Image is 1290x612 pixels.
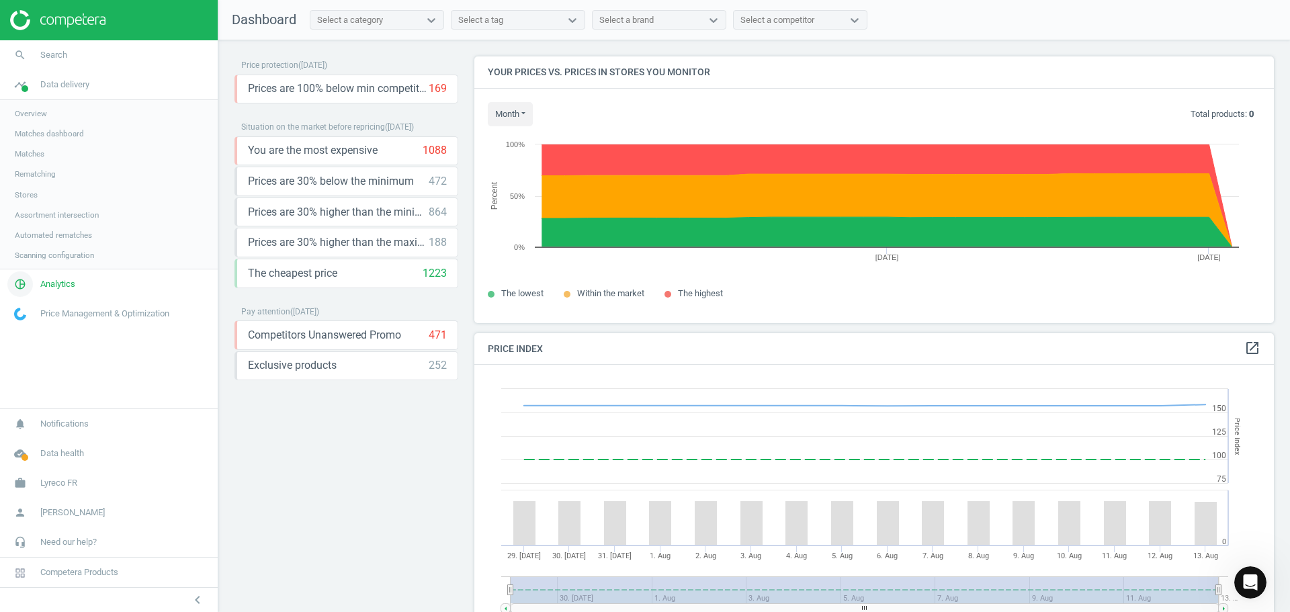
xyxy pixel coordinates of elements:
tspan: 3. Aug [740,552,761,560]
tspan: 29. [DATE] [507,552,541,560]
i: work [7,470,33,496]
h4: Price Index [474,333,1274,365]
tspan: 2. Aug [695,552,716,560]
div: 188 [429,235,447,250]
span: The highest [678,288,723,298]
p: Total products: [1191,108,1254,120]
text: 50% [510,192,525,200]
span: ( [DATE] ) [385,122,414,132]
div: 169 [429,81,447,96]
span: Matches [15,148,44,159]
span: Dashboard [232,11,296,28]
i: cloud_done [7,441,33,466]
tspan: [DATE] [875,253,899,261]
tspan: 7. Aug [922,552,943,560]
button: month [488,102,533,126]
b: 0 [1249,109,1254,119]
span: Rematching [15,169,56,179]
div: 252 [429,358,447,373]
i: notifications [7,411,33,437]
span: Matches dashboard [15,128,84,139]
text: 0% [514,243,525,251]
span: Notifications [40,418,89,430]
div: 864 [429,205,447,220]
i: timeline [7,72,33,97]
text: 150 [1212,404,1226,413]
span: Prices are 30% below the minimum [248,174,414,189]
span: Prices are 30% higher than the maximal [248,235,429,250]
span: Stores [15,189,38,200]
span: Price Management & Optimization [40,308,169,320]
i: chevron_left [189,592,206,608]
span: Lyreco FR [40,477,77,489]
a: open_in_new [1244,340,1260,357]
tspan: 11. Aug [1102,552,1127,560]
span: Within the market [577,288,644,298]
span: The lowest [501,288,544,298]
tspan: 13. … [1221,594,1238,603]
div: Select a competitor [740,14,814,26]
span: Pay attention [241,307,290,316]
tspan: 1. Aug [650,552,671,560]
tspan: 9. Aug [1013,552,1034,560]
i: person [7,500,33,525]
tspan: 10. Aug [1057,552,1082,560]
span: ( [DATE] ) [290,307,319,316]
span: Scanning configuration [15,250,94,261]
div: Select a brand [599,14,654,26]
tspan: 6. Aug [877,552,898,560]
h4: Your prices vs. prices in stores you monitor [474,56,1274,88]
i: search [7,42,33,68]
text: 100% [506,140,525,148]
tspan: 5. Aug [832,552,853,560]
i: pie_chart_outlined [7,271,33,297]
iframe: Intercom live chat [1234,566,1266,599]
span: Analytics [40,278,75,290]
img: ajHJNr6hYgQAAAAASUVORK5CYII= [10,10,105,30]
div: 1223 [423,266,447,281]
span: Competitors Unanswered Promo [248,328,401,343]
span: Overview [15,108,47,119]
tspan: 8. Aug [968,552,989,560]
i: headset_mic [7,529,33,555]
tspan: 4. Aug [786,552,807,560]
span: You are the most expensive [248,143,378,158]
div: 471 [429,328,447,343]
span: Need our help? [40,536,97,548]
tspan: 30. [DATE] [552,552,586,560]
i: open_in_new [1244,340,1260,356]
tspan: 31. [DATE] [598,552,632,560]
div: Select a tag [458,14,503,26]
span: Exclusive products [248,358,337,373]
img: wGWNvw8QSZomAAAAABJRU5ErkJggg== [14,308,26,320]
span: Prices are 100% below min competitor [248,81,429,96]
span: Data delivery [40,79,89,91]
tspan: Price Index [1233,418,1242,455]
text: 125 [1212,427,1226,437]
text: 75 [1217,474,1226,484]
span: Automated rematches [15,230,92,241]
tspan: Percent [490,181,499,210]
button: chevron_left [181,591,214,609]
text: 100 [1212,451,1226,460]
tspan: [DATE] [1197,253,1221,261]
text: 0 [1222,537,1226,546]
span: Situation on the market before repricing [241,122,385,132]
tspan: 12. Aug [1148,552,1172,560]
span: The cheapest price [248,266,337,281]
span: Assortment intersection [15,210,99,220]
span: Data health [40,447,84,460]
div: 472 [429,174,447,189]
span: Search [40,49,67,61]
span: Price protection [241,60,298,70]
span: [PERSON_NAME] [40,507,105,519]
span: ( [DATE] ) [298,60,327,70]
div: 1088 [423,143,447,158]
span: Prices are 30% higher than the minimum [248,205,429,220]
tspan: 13. Aug [1193,552,1218,560]
span: Competera Products [40,566,118,578]
div: Select a category [317,14,383,26]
